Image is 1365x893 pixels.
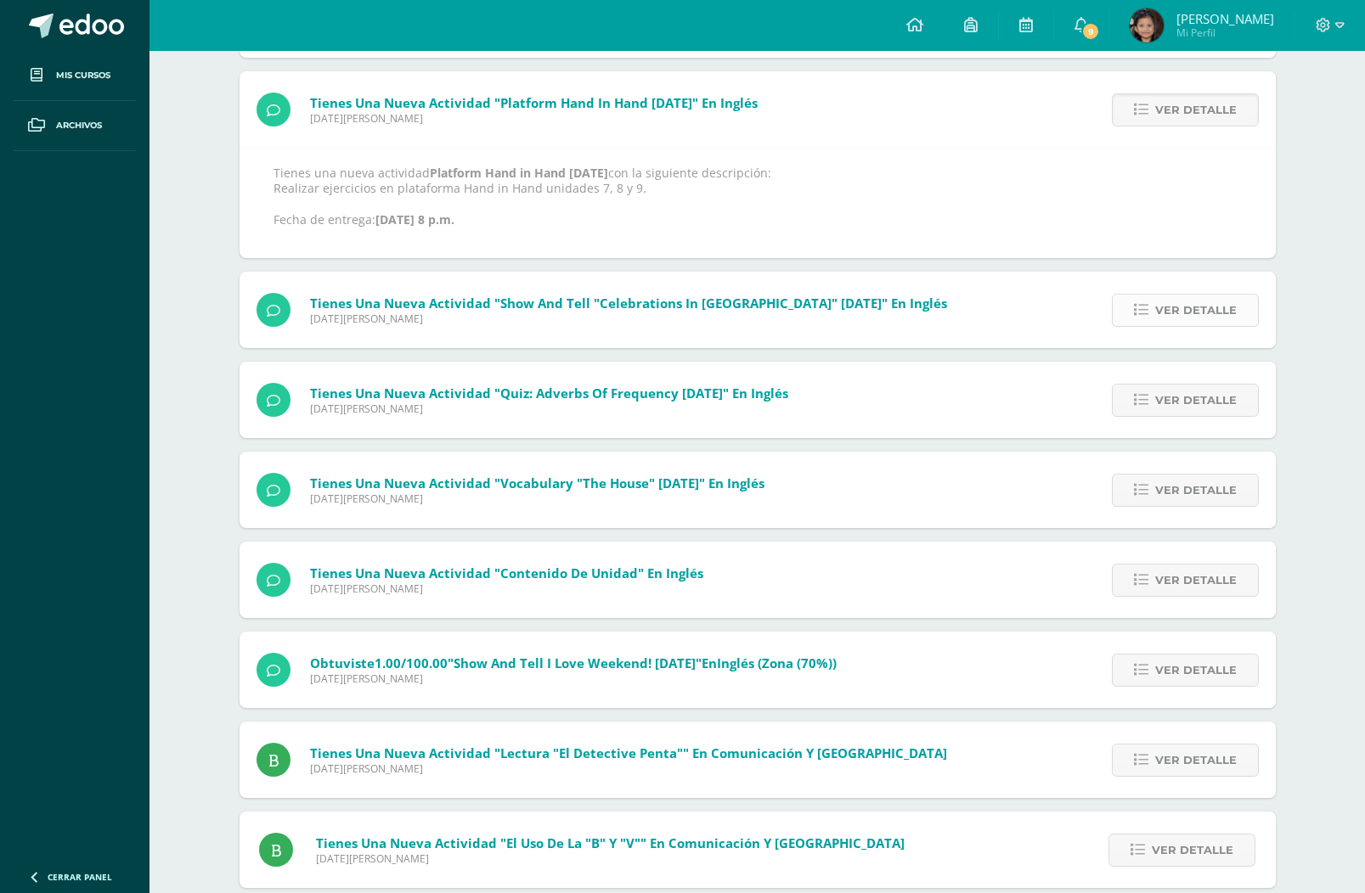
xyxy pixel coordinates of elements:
[1155,385,1237,416] span: Ver detalle
[430,165,608,181] strong: Platform Hand in Hand [DATE]
[1176,25,1274,40] span: Mi Perfil
[1081,22,1100,41] span: 9
[1130,8,1164,42] img: 055d0bc7010d98f9ef358e0b709c682e.png
[310,581,703,596] span: [DATE][PERSON_NAME]
[1152,834,1233,866] span: Ver detalle
[310,564,703,581] span: Tienes una nueva actividad "Contenido de Unidad" En Inglés
[1176,10,1274,27] span: [PERSON_NAME]
[1155,564,1237,596] span: Ver detalle
[14,101,136,151] a: Archivos
[1155,475,1237,506] span: Ver detalle
[717,654,837,671] span: Inglés (Zona (70%))
[310,111,758,126] span: [DATE][PERSON_NAME]
[14,51,136,101] a: Mis cursos
[310,654,837,671] span: Obtuviste en
[316,834,905,851] span: Tienes una nueva actividad "El uso de la "B" y "V"" En Comunicación y [GEOGRAPHIC_DATA]
[1155,94,1237,126] span: Ver detalle
[375,211,454,227] strong: [DATE] 8 p.m.
[310,94,758,111] span: Tienes una nueva actividad "Platform Hand in Hand [DATE]" En Inglés
[1155,744,1237,776] span: Ver detalle
[310,491,764,506] span: [DATE][PERSON_NAME]
[274,166,1242,227] p: Tienes una nueva actividad con la siguiente descripción: Realizar ejercicios en plataforma Hand i...
[48,871,112,883] span: Cerrar panel
[310,475,764,491] span: Tienes una nueva actividad "Vocabulary "The House" [DATE]" En Inglés
[310,295,947,312] span: Tienes una nueva actividad "Show and Tell "Celebrations in [GEOGRAPHIC_DATA]" [DATE]" En Inglés
[1155,654,1237,686] span: Ver detalle
[1155,295,1237,326] span: Ver detalle
[310,385,788,402] span: Tienes una nueva actividad "Quiz: Adverbs of frequency [DATE]" En Inglés
[448,654,702,671] span: "Show and Tell I love weekend! [DATE]"
[310,402,788,416] span: [DATE][PERSON_NAME]
[310,671,837,686] span: [DATE][PERSON_NAME]
[316,851,905,866] span: [DATE][PERSON_NAME]
[56,69,110,82] span: Mis cursos
[310,312,947,326] span: [DATE][PERSON_NAME]
[56,119,102,132] span: Archivos
[375,654,448,671] span: 1.00/100.00
[310,761,947,776] span: [DATE][PERSON_NAME]
[310,744,947,761] span: Tienes una nueva actividad "Lectura "El detective Penta"" En Comunicación y [GEOGRAPHIC_DATA]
